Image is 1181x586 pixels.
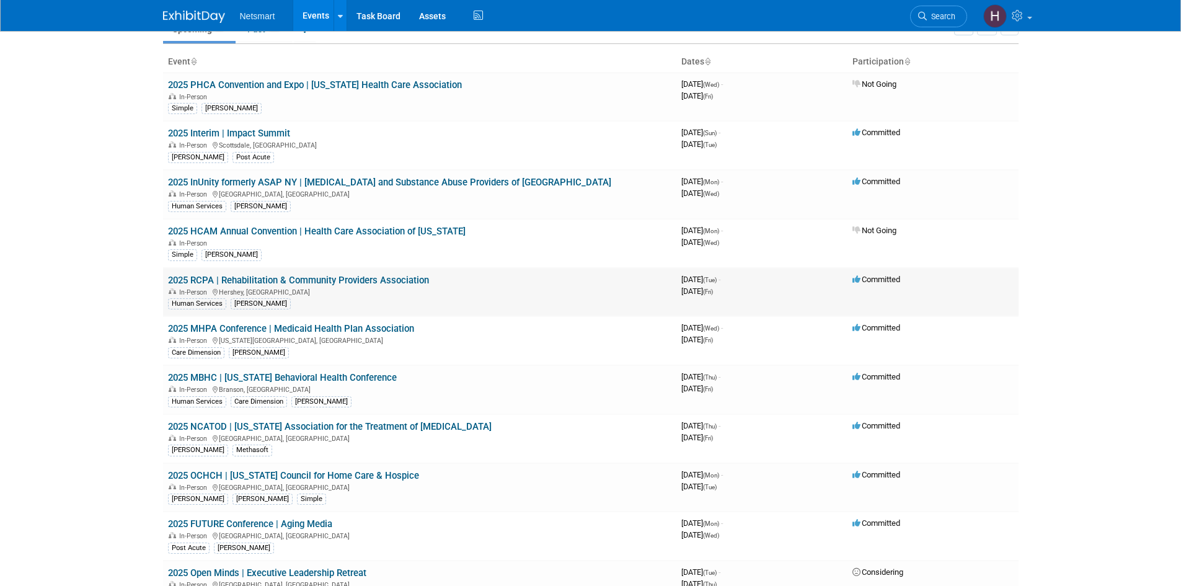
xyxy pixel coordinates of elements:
span: (Thu) [703,374,717,381]
span: [DATE] [681,518,723,528]
span: Committed [852,372,900,381]
span: In-Person [179,484,211,492]
span: In-Person [179,532,211,540]
span: [DATE] [681,128,720,137]
span: (Tue) [703,141,717,148]
img: In-Person Event [169,288,176,295]
span: (Wed) [703,532,719,539]
a: 2025 PHCA Convention and Expo | [US_STATE] Health Care Association [168,79,462,91]
th: Dates [676,51,847,73]
a: Sort by Event Name [190,56,197,66]
span: (Tue) [703,569,717,576]
a: 2025 NCATOD | [US_STATE] Association for the Treatment of [MEDICAL_DATA] [168,421,492,432]
span: In-Person [179,190,211,198]
a: 2025 OCHCH | [US_STATE] Council for Home Care & Hospice [168,470,419,481]
div: [US_STATE][GEOGRAPHIC_DATA], [GEOGRAPHIC_DATA] [168,335,671,345]
a: 2025 RCPA | Rehabilitation & Community Providers Association [168,275,429,286]
span: - [721,323,723,332]
span: [DATE] [681,323,723,332]
a: 2025 InUnity formerly ASAP NY | [MEDICAL_DATA] and Substance Abuse Providers of [GEOGRAPHIC_DATA] [168,177,611,188]
span: Committed [852,177,900,186]
div: Hershey, [GEOGRAPHIC_DATA] [168,286,671,296]
span: In-Person [179,435,211,443]
span: [DATE] [681,79,723,89]
span: Committed [852,323,900,332]
span: (Fri) [703,386,713,393]
img: In-Person Event [169,93,176,99]
img: In-Person Event [169,532,176,538]
div: [PERSON_NAME] [231,298,291,309]
span: Committed [852,128,900,137]
span: (Wed) [703,81,719,88]
img: ExhibitDay [163,11,225,23]
span: [DATE] [681,470,723,479]
span: - [719,372,720,381]
div: Simple [168,103,197,114]
div: Care Dimension [168,347,224,358]
div: Care Dimension [231,396,287,407]
div: [PERSON_NAME] [201,249,262,260]
a: 2025 FUTURE Conference | Aging Media [168,518,332,530]
img: In-Person Event [169,239,176,246]
span: (Wed) [703,239,719,246]
span: - [721,470,723,479]
div: [PERSON_NAME] [168,445,228,456]
div: Human Services [168,396,226,407]
a: 2025 Interim | Impact Summit [168,128,290,139]
span: [DATE] [681,286,713,296]
th: Event [163,51,676,73]
span: [DATE] [681,177,723,186]
img: In-Person Event [169,484,176,490]
span: [DATE] [681,335,713,344]
div: [PERSON_NAME] [214,543,274,554]
span: [DATE] [681,421,720,430]
img: In-Person Event [169,190,176,197]
span: - [719,275,720,284]
div: [GEOGRAPHIC_DATA], [GEOGRAPHIC_DATA] [168,189,671,198]
span: Not Going [852,79,896,89]
span: Considering [852,567,903,577]
img: In-Person Event [169,141,176,148]
span: - [721,518,723,528]
div: Human Services [168,298,226,309]
div: Simple [168,249,197,260]
span: - [719,421,720,430]
span: [DATE] [681,372,720,381]
img: In-Person Event [169,435,176,441]
div: Simple [297,494,326,505]
div: [PERSON_NAME] [168,152,228,163]
span: [DATE] [681,189,719,198]
span: [DATE] [681,238,719,247]
span: [DATE] [681,384,713,393]
span: - [721,79,723,89]
span: [DATE] [681,275,720,284]
span: (Mon) [703,179,719,185]
span: Committed [852,421,900,430]
span: [DATE] [681,140,717,149]
span: In-Person [179,141,211,149]
span: Search [927,12,955,21]
a: Search [910,6,967,27]
span: - [719,128,720,137]
a: 2025 Open Minds | Executive Leadership Retreat [168,567,366,579]
span: (Fri) [703,288,713,295]
a: 2025 MHPA Conference | Medicaid Health Plan Association [168,323,414,334]
div: [GEOGRAPHIC_DATA], [GEOGRAPHIC_DATA] [168,433,671,443]
span: In-Person [179,288,211,296]
a: 2025 MBHC | [US_STATE] Behavioral Health Conference [168,372,397,383]
span: Committed [852,518,900,528]
img: In-Person Event [169,337,176,343]
a: Sort by Start Date [704,56,710,66]
span: (Fri) [703,93,713,100]
span: In-Person [179,386,211,394]
span: (Tue) [703,277,717,283]
span: Netsmart [240,11,275,21]
div: Post Acute [168,543,210,554]
div: Human Services [168,201,226,212]
span: (Fri) [703,337,713,344]
span: (Wed) [703,325,719,332]
img: In-Person Event [169,386,176,392]
span: [DATE] [681,567,720,577]
div: Branson, [GEOGRAPHIC_DATA] [168,384,671,394]
span: In-Person [179,239,211,247]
